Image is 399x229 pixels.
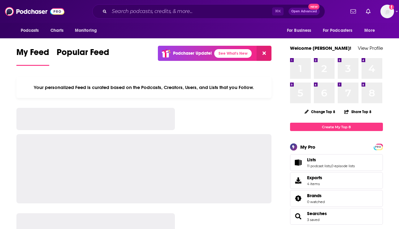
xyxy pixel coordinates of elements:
[75,26,97,35] span: Monitoring
[380,5,394,18] span: Logged in as Isla
[16,47,49,66] a: My Feed
[307,200,325,204] a: 0 watched
[375,144,382,149] a: PRO
[272,7,284,15] span: ⌘ K
[290,45,351,51] a: Welcome [PERSON_NAME]!
[360,25,383,36] button: open menu
[292,158,305,167] a: Lists
[292,194,305,203] a: Brands
[292,176,305,185] span: Exports
[307,211,327,216] a: Searches
[71,25,105,36] button: open menu
[380,5,394,18] button: Show profile menu
[16,25,47,36] button: open menu
[307,157,316,163] span: Lists
[21,26,39,35] span: Podcasts
[358,45,383,51] a: View Profile
[319,25,362,36] button: open menu
[290,123,383,131] a: Create My Top 8
[283,25,319,36] button: open menu
[57,47,109,61] span: Popular Feed
[307,182,322,186] span: 4 items
[307,157,355,163] a: Lists
[308,4,319,10] span: New
[109,6,272,16] input: Search podcasts, credits, & more...
[307,193,325,198] a: Brands
[292,212,305,221] a: Searches
[288,8,320,15] button: Open AdvancedNew
[307,175,322,180] span: Exports
[301,108,339,116] button: Change Top 8
[287,26,311,35] span: For Business
[290,190,383,207] span: Brands
[92,4,325,19] div: Search podcasts, credits, & more...
[290,208,383,225] span: Searches
[214,49,252,58] a: See What's New
[291,10,317,13] span: Open Advanced
[323,26,353,35] span: For Podcasters
[307,193,322,198] span: Brands
[307,218,319,222] a: 3 saved
[290,172,383,189] a: Exports
[16,47,49,61] span: My Feed
[16,77,272,98] div: Your personalized Feed is curated based on the Podcasts, Creators, Users, and Lists that you Follow.
[364,26,375,35] span: More
[375,145,382,149] span: PRO
[307,164,331,168] a: 11 podcast lists
[290,154,383,171] span: Lists
[348,6,358,17] a: Show notifications dropdown
[363,6,373,17] a: Show notifications dropdown
[50,26,64,35] span: Charts
[389,5,394,10] svg: Add a profile image
[344,106,372,118] button: Share Top 8
[57,47,109,66] a: Popular Feed
[331,164,355,168] a: 0 episode lists
[46,25,67,36] a: Charts
[300,144,315,150] div: My Pro
[173,51,212,56] p: Podchaser Update!
[380,5,394,18] img: User Profile
[5,6,64,17] img: Podchaser - Follow, Share and Rate Podcasts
